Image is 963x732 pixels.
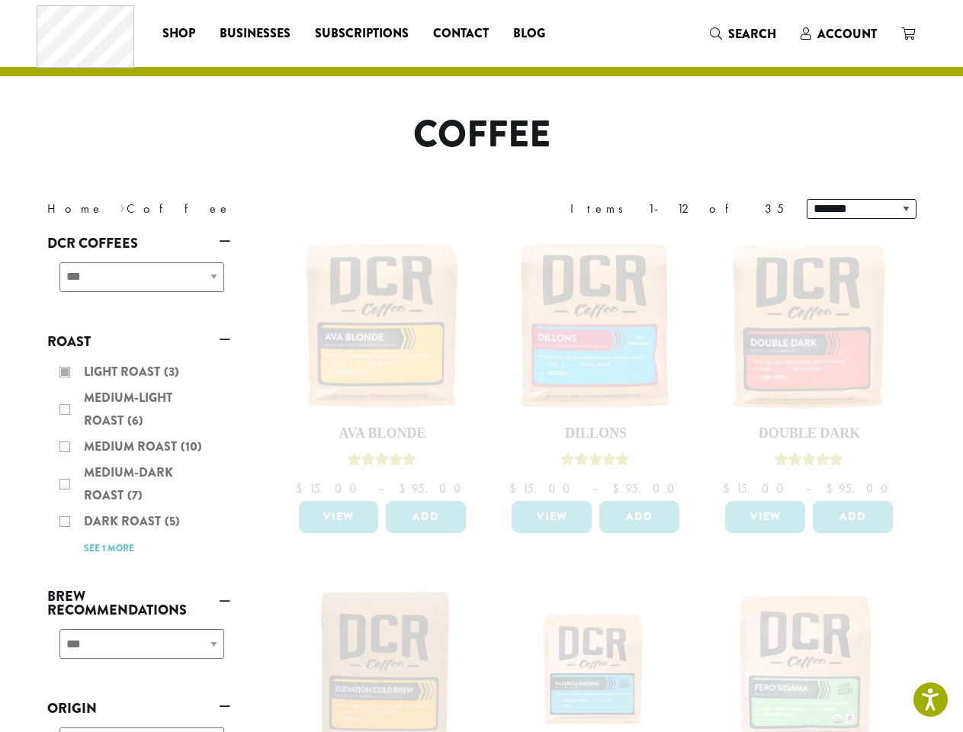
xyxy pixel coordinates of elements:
[47,623,230,677] div: Brew Recommendations
[47,201,104,217] a: Home
[47,355,230,566] div: Roast
[36,113,928,157] h1: Coffee
[513,24,545,43] span: Blog
[220,24,291,43] span: Businesses
[698,21,788,47] a: Search
[47,230,230,256] a: DCR Coffees
[817,25,877,43] span: Account
[433,24,489,43] span: Contact
[47,583,230,623] a: Brew Recommendations
[120,194,125,218] span: ›
[150,21,207,46] a: Shop
[47,256,230,310] div: DCR Coffees
[570,200,784,218] div: Items 1-12 of 35
[47,200,459,218] nav: Breadcrumb
[728,25,776,43] span: Search
[47,329,230,355] a: Roast
[315,24,409,43] span: Subscriptions
[162,24,195,43] span: Shop
[47,695,230,721] a: Origin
